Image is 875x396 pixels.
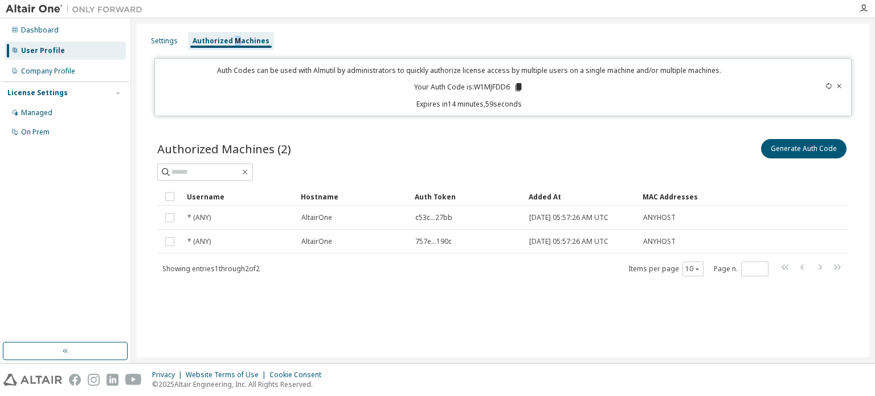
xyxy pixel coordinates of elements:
[193,36,269,46] div: Authorized Machines
[301,213,332,222] span: AltairOne
[157,141,291,157] span: Authorized Machines (2)
[6,3,148,15] img: Altair One
[125,374,142,386] img: youtube.svg
[69,374,81,386] img: facebook.svg
[152,379,328,389] p: © 2025 Altair Engineering, Inc. All Rights Reserved.
[415,213,452,222] span: c53c...27bb
[7,88,68,97] div: License Settings
[643,213,676,222] span: ANYHOST
[529,237,608,246] span: [DATE] 05:57:26 AM UTC
[162,66,776,75] p: Auth Codes can be used with Almutil by administrators to quickly authorize license access by mult...
[643,237,676,246] span: ANYHOST
[162,264,260,273] span: Showing entries 1 through 2 of 2
[628,262,704,276] span: Items per page
[415,187,520,206] div: Auth Token
[21,26,59,35] div: Dashboard
[529,213,608,222] span: [DATE] 05:57:26 AM UTC
[162,99,776,109] p: Expires in 14 minutes, 59 seconds
[21,67,75,76] div: Company Profile
[301,237,332,246] span: AltairOne
[414,82,524,92] p: Your Auth Code is: W1MJFDD6
[21,128,50,137] div: On Prem
[3,374,62,386] img: altair_logo.svg
[685,264,701,273] button: 10
[187,213,211,222] span: * (ANY)
[714,262,768,276] span: Page n.
[269,370,328,379] div: Cookie Consent
[187,237,211,246] span: * (ANY)
[107,374,118,386] img: linkedin.svg
[21,108,52,117] div: Managed
[643,187,729,206] div: MAC Addresses
[186,370,269,379] div: Website Terms of Use
[761,139,847,158] button: Generate Auth Code
[152,370,186,379] div: Privacy
[301,187,406,206] div: Hostname
[21,46,65,55] div: User Profile
[151,36,178,46] div: Settings
[415,237,452,246] span: 757e...190c
[187,187,292,206] div: Username
[529,187,633,206] div: Added At
[88,374,100,386] img: instagram.svg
